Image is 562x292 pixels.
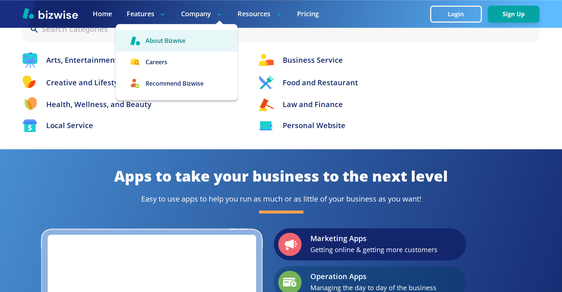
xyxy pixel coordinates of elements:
[116,73,238,94] a: Recommend Bizwise
[283,55,343,66] p: Business Service
[297,9,319,18] a: Pricing
[259,98,274,111] img: Law and Finance Icon
[430,11,488,18] a: Login
[274,228,466,260] div: Marketing AppsGetting online & getting more customers
[488,11,539,18] a: Sign Up
[23,119,37,133] img: Local Service Icon
[23,75,37,90] img: Creative and Lifestyle Services Icon
[238,9,282,18] p: Resources
[46,99,151,110] p: Health, Wellness, and Beauty
[23,119,244,133] div: Local Service
[259,76,274,89] img: Food and Restaurant Icon
[259,75,539,90] div: Food and Restaurant
[23,52,244,68] div: Arts, Entertainment and Recreation
[23,8,78,19] img: Bizwise Logo
[310,244,437,255] p: Getting online & getting more customers
[23,97,244,111] div: Health, Wellness, and Beauty
[116,51,238,73] a: Careers
[116,30,238,51] a: About Bizwise
[259,97,539,111] div: Law and Finance
[181,9,223,18] p: Company
[310,271,436,282] p: Operation Apps
[46,77,157,88] p: Creative and Lifestyle Services
[430,6,482,23] button: Login
[23,52,37,68] img: Arts, Entertainment and Recreation Icon
[283,120,345,131] p: Personal Website
[23,166,539,186] h2: Apps to take your business to the next level
[46,55,175,66] p: Arts, Entertainment and Recreation
[127,9,166,18] p: Features
[283,99,343,110] p: Law and Finance
[259,121,274,131] img: Personal Website Icon
[488,6,539,23] button: Sign Up
[23,97,37,111] img: Health, Wellness, and Beauty Icon
[259,54,274,66] img: Business Service Icon
[23,75,244,90] div: Creative and Lifestyle Services
[283,77,358,88] p: Food and Restaurant
[310,233,437,244] p: Marketing Apps
[259,119,539,133] div: Personal Website
[93,9,112,18] a: Home
[46,120,93,131] p: Local Service
[23,193,539,205] p: Easy to use apps to help you run as much or as little of your business as you want!
[259,52,539,68] div: Business Service
[41,24,532,35] input: Search categories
